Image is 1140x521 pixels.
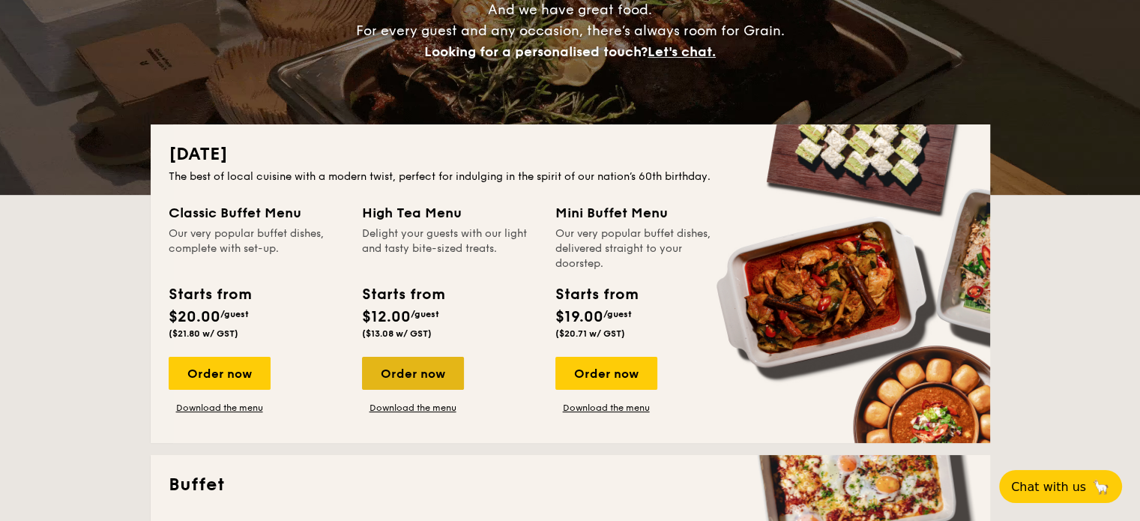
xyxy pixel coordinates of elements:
[362,308,411,326] span: $12.00
[999,470,1122,503] button: Chat with us🦙
[362,202,537,223] div: High Tea Menu
[411,309,439,319] span: /guest
[356,1,785,60] span: And we have great food. For every guest and any occasion, there’s always room for Grain.
[169,328,238,339] span: ($21.80 w/ GST)
[169,402,271,414] a: Download the menu
[1092,478,1110,496] span: 🦙
[169,169,972,184] div: The best of local cuisine with a modern twist, perfect for indulging in the spirit of our nation’...
[169,226,344,271] div: Our very popular buffet dishes, complete with set-up.
[169,283,250,306] div: Starts from
[169,202,344,223] div: Classic Buffet Menu
[362,283,444,306] div: Starts from
[555,202,731,223] div: Mini Buffet Menu
[555,328,625,339] span: ($20.71 w/ GST)
[362,402,464,414] a: Download the menu
[424,43,648,60] span: Looking for a personalised touch?
[555,402,657,414] a: Download the menu
[169,142,972,166] h2: [DATE]
[169,473,972,497] h2: Buffet
[1011,480,1086,494] span: Chat with us
[555,308,603,326] span: $19.00
[362,328,432,339] span: ($13.08 w/ GST)
[555,357,657,390] div: Order now
[169,308,220,326] span: $20.00
[169,357,271,390] div: Order now
[220,309,249,319] span: /guest
[555,226,731,271] div: Our very popular buffet dishes, delivered straight to your doorstep.
[603,309,632,319] span: /guest
[362,226,537,271] div: Delight your guests with our light and tasty bite-sized treats.
[555,283,637,306] div: Starts from
[362,357,464,390] div: Order now
[648,43,716,60] span: Let's chat.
